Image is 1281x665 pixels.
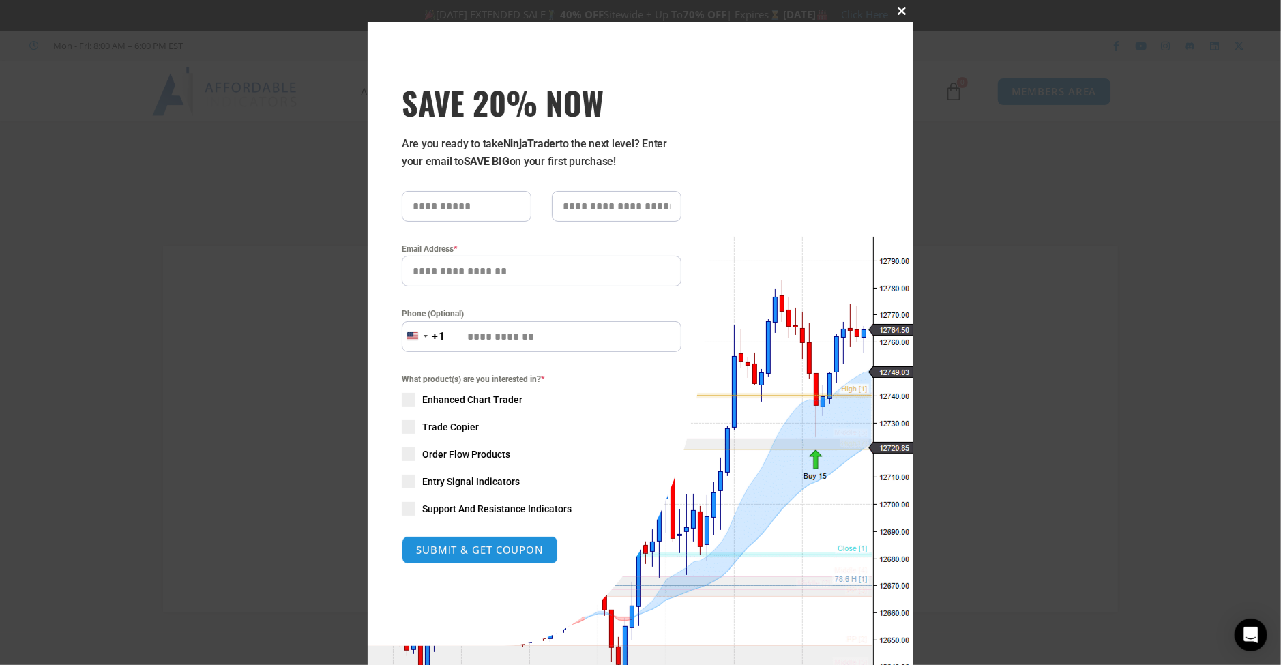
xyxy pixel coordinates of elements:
span: What product(s) are you interested in? [402,372,681,386]
span: Entry Signal Indicators [422,475,520,488]
div: Open Intercom Messenger [1235,619,1267,651]
label: Entry Signal Indicators [402,475,681,488]
div: +1 [432,328,445,346]
span: Support And Resistance Indicators [422,502,572,516]
span: Order Flow Products [422,447,510,461]
strong: SAVE BIG [464,155,510,168]
label: Enhanced Chart Trader [402,393,681,407]
label: Order Flow Products [402,447,681,461]
label: Trade Copier [402,420,681,434]
label: Support And Resistance Indicators [402,502,681,516]
span: Enhanced Chart Trader [422,393,522,407]
button: Selected country [402,321,445,352]
strong: NinjaTrader [503,137,559,150]
span: Trade Copier [422,420,479,434]
label: Phone (Optional) [402,307,681,321]
p: Are you ready to take to the next level? Enter your email to on your first purchase! [402,135,681,171]
button: SUBMIT & GET COUPON [402,536,558,564]
label: Email Address [402,242,681,256]
span: SAVE 20% NOW [402,83,681,121]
